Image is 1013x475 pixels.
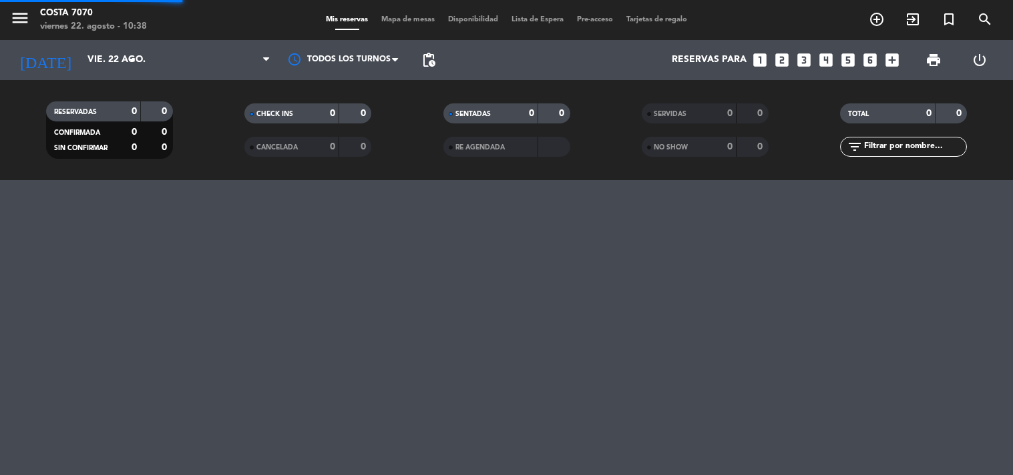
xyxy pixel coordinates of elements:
[54,109,97,115] span: RESERVADAS
[817,51,835,69] i: looks_4
[132,127,137,137] strong: 0
[757,109,765,118] strong: 0
[839,51,857,69] i: looks_5
[795,51,813,69] i: looks_3
[256,144,298,151] span: CANCELADA
[455,111,491,117] span: SENTADAS
[883,51,901,69] i: add_box
[330,142,335,151] strong: 0
[319,16,375,23] span: Mis reservas
[926,52,942,68] span: print
[361,109,369,118] strong: 0
[773,51,791,69] i: looks_two
[559,109,567,118] strong: 0
[848,111,869,117] span: TOTAL
[751,51,769,69] i: looks_one
[727,109,733,118] strong: 0
[861,51,879,69] i: looks_6
[330,109,335,118] strong: 0
[54,129,100,136] span: CONFIRMADA
[727,142,733,151] strong: 0
[421,52,437,68] span: pending_actions
[54,145,108,151] span: SIN CONFIRMAR
[957,40,1003,80] div: LOG OUT
[672,55,747,65] span: Reservas para
[162,127,170,137] strong: 0
[256,111,293,117] span: CHECK INS
[40,7,147,20] div: Costa 7070
[124,52,140,68] i: arrow_drop_down
[162,107,170,116] strong: 0
[10,8,30,28] i: menu
[505,16,570,23] span: Lista de Espera
[132,143,137,152] strong: 0
[132,107,137,116] strong: 0
[956,109,964,118] strong: 0
[977,11,993,27] i: search
[620,16,694,23] span: Tarjetas de regalo
[375,16,441,23] span: Mapa de mesas
[905,11,921,27] i: exit_to_app
[40,20,147,33] div: viernes 22. agosto - 10:38
[10,8,30,33] button: menu
[941,11,957,27] i: turned_in_not
[441,16,505,23] span: Disponibilidad
[654,144,688,151] span: NO SHOW
[757,142,765,151] strong: 0
[869,11,885,27] i: add_circle_outline
[455,144,505,151] span: RE AGENDADA
[972,52,988,68] i: power_settings_new
[162,143,170,152] strong: 0
[847,139,863,155] i: filter_list
[654,111,686,117] span: SERVIDAS
[10,45,81,75] i: [DATE]
[529,109,534,118] strong: 0
[863,139,966,154] input: Filtrar por nombre...
[361,142,369,151] strong: 0
[570,16,620,23] span: Pre-acceso
[926,109,932,118] strong: 0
